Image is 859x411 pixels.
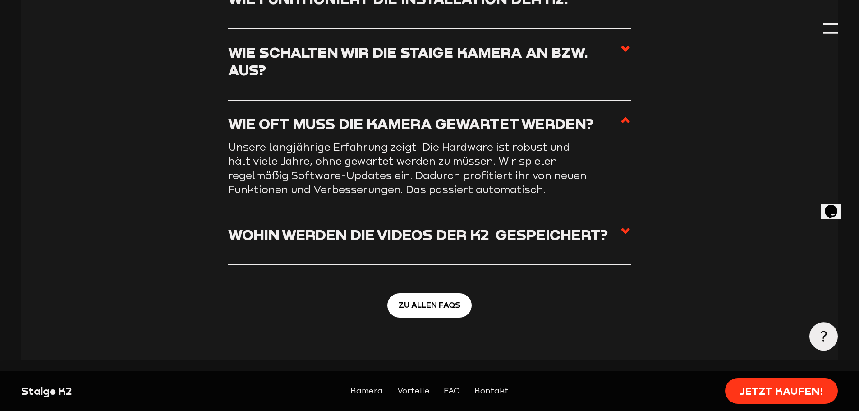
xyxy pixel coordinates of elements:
p: Unsere langjährige Erfahrung zeigt: Die Hardware ist robust und hält viele Jahre, ohne gewartet w... [228,140,589,197]
div: Staige K2 [21,384,217,398]
a: Kamera [350,385,383,397]
a: Kontakt [474,385,509,397]
span: Zu allen FAQs [399,299,460,311]
h3: Wohin werden die Videos der K2 gespeichert? [228,226,608,243]
iframe: chat widget [821,192,850,219]
a: FAQ [444,385,460,397]
a: Zu allen FAQs [387,293,471,317]
a: Jetzt kaufen! [725,378,838,404]
h3: Wie oft muss die Kamera gewartet werden? [228,115,593,132]
h3: Wie schalten wir die Staige Kamera an bzw. aus? [228,43,620,79]
a: Vorteile [397,385,430,397]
